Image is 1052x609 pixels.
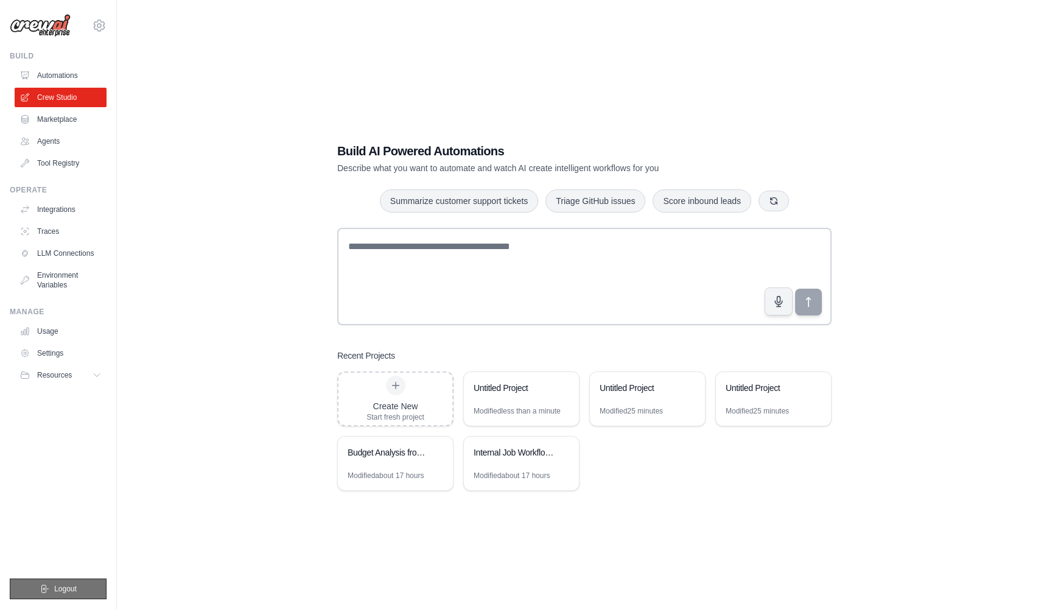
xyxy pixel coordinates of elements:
div: Modified 25 minutes [726,406,789,416]
a: Automations [15,66,107,85]
a: Environment Variables [15,266,107,295]
a: Usage [15,322,107,341]
div: Start fresh project [366,412,424,422]
div: Modified 25 minutes [600,406,663,416]
div: Build [10,51,107,61]
a: Agents [15,132,107,151]
div: Untitled Project [726,382,809,394]
iframe: Chat Widget [991,551,1052,609]
a: Crew Studio [15,88,107,107]
button: Logout [10,579,107,599]
button: Resources [15,365,107,385]
a: LLM Connections [15,244,107,263]
div: Create New [366,400,424,412]
div: Untitled Project [474,382,557,394]
a: Tool Registry [15,153,107,173]
div: Internal Job Workflow Automation [474,446,557,459]
button: Triage GitHub issues [545,189,645,213]
div: Modified about 17 hours [474,471,550,481]
button: Score inbound leads [653,189,751,213]
div: Operate [10,185,107,195]
span: Logout [54,584,77,594]
h3: Recent Projects [337,350,395,362]
a: Marketplace [15,110,107,129]
div: Modified about 17 hours [348,471,424,481]
p: Describe what you want to automate and watch AI create intelligent workflows for you [337,162,746,174]
div: Modified less than a minute [474,406,561,416]
button: Click to speak your automation idea [765,287,793,315]
h1: Build AI Powered Automations [337,143,746,160]
a: Traces [15,222,107,241]
div: Budget Analysis from Excel [348,446,431,459]
span: Resources [37,370,72,380]
div: Manage [10,307,107,317]
button: Get new suggestions [759,191,789,211]
a: Integrations [15,200,107,219]
a: Settings [15,343,107,363]
button: Summarize customer support tickets [380,189,538,213]
img: Logo [10,14,71,37]
div: Untitled Project [600,382,683,394]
